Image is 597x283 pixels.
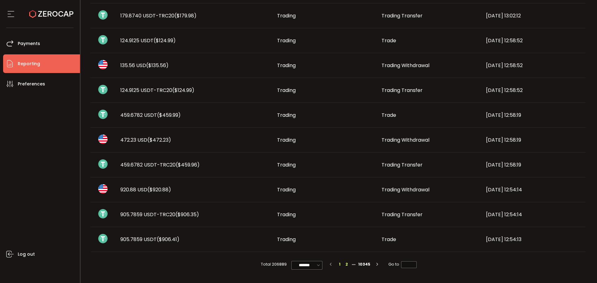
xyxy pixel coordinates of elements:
[382,236,396,243] span: Trade
[481,136,585,144] div: [DATE] 12:58:19
[120,12,197,19] span: 179.8740 USDT-TRC20
[277,236,296,243] span: Trading
[98,60,108,69] img: usd_portfolio.svg
[277,112,296,119] span: Trading
[481,112,585,119] div: [DATE] 12:58:19
[18,39,40,48] span: Payments
[98,184,108,194] img: usd_portfolio.svg
[98,10,108,20] img: usdt_portfolio.svg
[481,37,585,44] div: [DATE] 12:58:52
[147,136,171,144] span: ($472.23)
[98,234,108,243] img: usdt_portfolio.svg
[157,236,179,243] span: ($906.41)
[120,161,200,168] span: 459.6782 USDT-TRC20
[120,136,171,144] span: 472.23 USD
[98,135,108,144] img: usd_portfolio.svg
[388,261,417,268] span: Go to
[98,35,108,44] img: usdt_portfolio.svg
[382,211,423,218] span: Trading Transfer
[382,186,429,193] span: Trading Withdrawal
[157,112,181,119] span: ($459.99)
[120,236,179,243] span: 905.7859 USDT
[120,112,181,119] span: 459.6782 USDT
[172,87,194,94] span: ($124.99)
[277,87,296,94] span: Trading
[382,12,423,19] span: Trading Transfer
[382,87,423,94] span: Trading Transfer
[175,211,199,218] span: ($906.35)
[277,12,296,19] span: Trading
[98,209,108,218] img: usdt_portfolio.svg
[481,87,585,94] div: [DATE] 12:58:52
[357,261,372,268] li: 10345
[277,161,296,168] span: Trading
[277,37,296,44] span: Trading
[481,161,585,168] div: [DATE] 12:58:19
[343,261,350,268] li: 2
[277,62,296,69] span: Trading
[382,62,429,69] span: Trading Withdrawal
[481,211,585,218] div: [DATE] 12:54:14
[18,250,35,259] span: Log out
[566,253,597,283] iframe: Chat Widget
[382,136,429,144] span: Trading Withdrawal
[382,37,396,44] span: Trade
[481,236,585,243] div: [DATE] 12:54:13
[120,211,199,218] span: 905.7859 USDT-TRC20
[261,261,287,268] span: Total 206889
[120,186,171,193] span: 920.88 USD
[277,136,296,144] span: Trading
[336,261,343,268] li: 1
[120,37,176,44] span: 124.9125 USDT
[382,161,423,168] span: Trading Transfer
[176,161,200,168] span: ($459.96)
[98,85,108,94] img: usdt_portfolio.svg
[120,87,194,94] span: 124.9125 USDT-TRC20
[277,186,296,193] span: Trading
[18,80,45,89] span: Preferences
[481,186,585,193] div: [DATE] 12:54:14
[147,186,171,193] span: ($920.88)
[146,62,169,69] span: ($135.56)
[277,211,296,218] span: Trading
[98,159,108,169] img: usdt_portfolio.svg
[154,37,176,44] span: ($124.99)
[382,112,396,119] span: Trade
[481,12,585,19] div: [DATE] 13:02:12
[481,62,585,69] div: [DATE] 12:58:52
[18,59,40,68] span: Reporting
[174,12,197,19] span: ($179.98)
[98,110,108,119] img: usdt_portfolio.svg
[120,62,169,69] span: 135.56 USD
